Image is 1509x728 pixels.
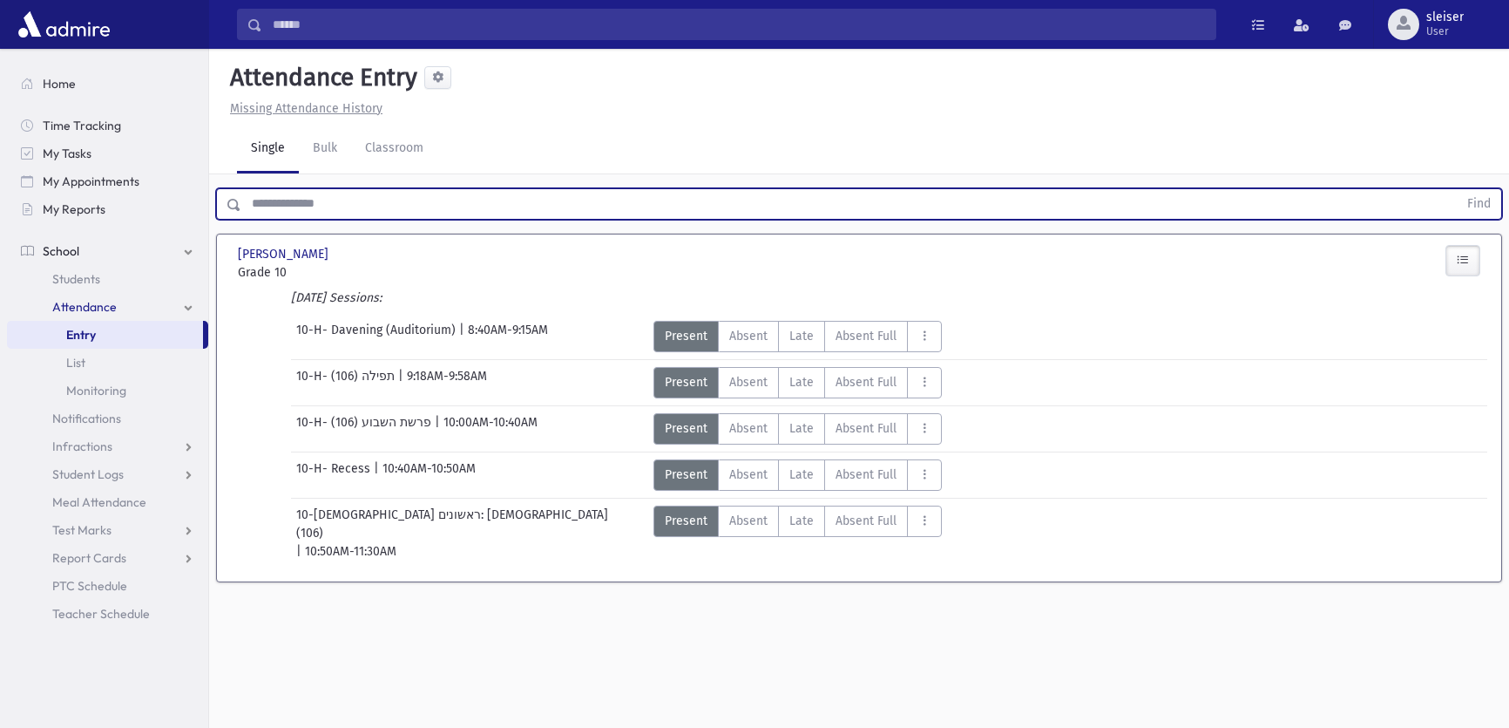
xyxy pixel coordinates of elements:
[7,516,208,544] a: Test Marks
[52,271,100,287] span: Students
[789,419,814,438] span: Late
[262,9,1215,40] input: Search
[7,432,208,460] a: Infractions
[291,290,382,305] i: [DATE] Sessions:
[7,195,208,223] a: My Reports
[789,373,814,391] span: Late
[653,321,942,352] div: AttTypes
[836,419,897,438] span: Absent Full
[7,70,208,98] a: Home
[653,413,942,445] div: AttTypes
[7,488,208,516] a: Meal Attendance
[374,459,382,491] span: |
[836,373,897,391] span: Absent Full
[351,125,437,173] a: Classroom
[7,544,208,572] a: Report Cards
[52,578,127,594] span: PTC Schedule
[729,466,768,484] span: Absent
[43,118,121,133] span: Time Tracking
[43,201,105,217] span: My Reports
[653,459,942,491] div: AttTypes
[238,263,430,282] span: Grade 10
[665,327,707,345] span: Present
[296,413,435,445] span: 10-H- פרשת השבוע (106)
[43,76,76,92] span: Home
[7,293,208,321] a: Attendance
[7,572,208,600] a: PTC Schedule
[66,383,126,398] span: Monitoring
[7,237,208,265] a: School
[7,265,208,293] a: Students
[296,542,305,561] span: |
[382,459,476,491] span: 10:40AM-10:50AM
[1426,10,1464,24] span: sleiser
[789,512,814,530] span: Late
[836,512,897,530] span: Absent Full
[836,466,897,484] span: Absent Full
[653,506,942,537] div: AttTypes
[1426,24,1464,38] span: User
[296,367,398,398] span: 10-H- תפילה (106)
[468,321,548,352] span: 8:40AM-9:15AM
[398,367,407,398] span: |
[665,466,707,484] span: Present
[66,327,96,343] span: Entry
[665,373,707,391] span: Present
[407,367,487,398] span: 9:18AM-9:58AM
[459,321,468,352] span: |
[52,411,121,426] span: Notifications
[299,125,351,173] a: Bulk
[789,327,814,345] span: Late
[653,367,942,398] div: AttTypes
[789,466,814,484] span: Late
[7,600,208,628] a: Teacher Schedule
[443,413,538,445] span: 10:00AM-10:40AM
[296,321,459,352] span: 10-H- Davening (Auditorium)
[7,377,208,405] a: Monitoring
[305,542,396,561] span: 10:50AM-11:30AM
[665,419,707,438] span: Present
[7,321,203,349] a: Entry
[52,439,112,454] span: Infractions
[52,606,150,622] span: Teacher Schedule
[238,245,332,263] span: [PERSON_NAME]
[43,173,139,189] span: My Appointments
[43,146,91,161] span: My Tasks
[52,494,146,510] span: Meal Attendance
[1457,189,1501,219] button: Find
[7,139,208,167] a: My Tasks
[296,459,374,491] span: 10-H- Recess
[66,355,85,371] span: List
[230,101,382,116] u: Missing Attendance History
[7,167,208,195] a: My Appointments
[836,327,897,345] span: Absent Full
[729,373,768,391] span: Absent
[665,512,707,530] span: Present
[43,243,79,259] span: School
[729,512,768,530] span: Absent
[7,112,208,139] a: Time Tracking
[223,101,382,116] a: Missing Attendance History
[729,419,768,438] span: Absent
[7,349,208,377] a: List
[7,405,208,432] a: Notifications
[52,522,112,538] span: Test Marks
[52,550,126,566] span: Report Cards
[435,413,443,445] span: |
[14,7,114,42] img: AdmirePro
[729,327,768,345] span: Absent
[223,63,417,92] h5: Attendance Entry
[296,506,640,542] span: 10-[DEMOGRAPHIC_DATA] ראשונים: [DEMOGRAPHIC_DATA] (106)
[237,125,299,173] a: Single
[52,466,124,482] span: Student Logs
[7,460,208,488] a: Student Logs
[52,299,117,315] span: Attendance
